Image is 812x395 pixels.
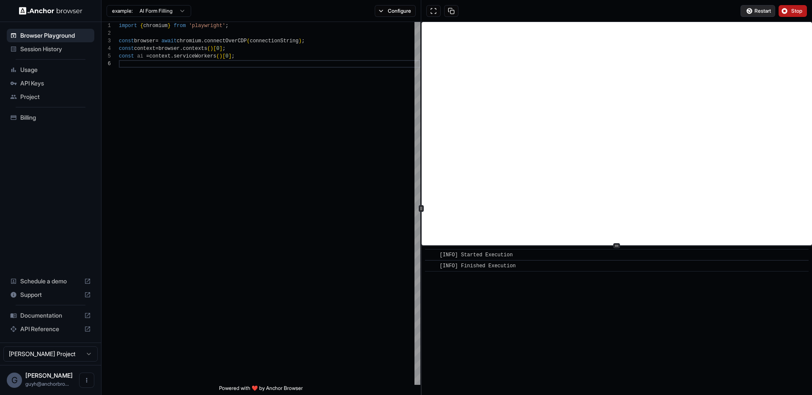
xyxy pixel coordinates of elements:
[207,46,210,52] span: (
[101,22,111,30] div: 1
[375,5,416,17] button: Configure
[143,23,168,29] span: chromium
[204,38,247,44] span: connectOverCDP
[247,38,250,44] span: (
[219,385,303,395] span: Powered with ❤️ by Anchor Browser
[440,252,513,258] span: [INFO] Started Execution
[219,53,222,59] span: )
[134,38,155,44] span: browser
[754,8,771,14] span: Restart
[137,53,143,59] span: ai
[170,53,173,59] span: .
[119,46,134,52] span: const
[177,38,201,44] span: chromium
[216,53,219,59] span: (
[7,111,94,124] div: Billing
[174,53,217,59] span: serviceWorkers
[7,274,94,288] div: Schedule a demo
[159,46,180,52] span: browser
[20,66,91,74] span: Usage
[779,5,807,17] button: Stop
[225,53,228,59] span: 0
[149,53,170,59] span: context
[101,45,111,52] div: 4
[183,46,207,52] span: contexts
[101,60,111,68] div: 6
[7,373,22,388] div: G
[20,291,81,299] span: Support
[7,288,94,302] div: Support
[162,38,177,44] span: await
[101,52,111,60] div: 5
[112,8,133,14] span: example:
[250,38,299,44] span: connectionString
[25,372,73,379] span: Guy Hayou
[20,79,91,88] span: API Keys
[79,373,94,388] button: Open menu
[25,381,69,387] span: guyh@anchorbrowser.io
[134,46,155,52] span: context
[174,23,186,29] span: from
[444,5,458,17] button: Copy session ID
[119,53,134,59] span: const
[302,38,304,44] span: ;
[101,37,111,45] div: 3
[213,46,216,52] span: [
[119,23,137,29] span: import
[20,113,91,122] span: Billing
[7,42,94,56] div: Session History
[222,53,225,59] span: [
[429,262,433,270] span: ​
[155,38,158,44] span: =
[7,322,94,336] div: API Reference
[7,63,94,77] div: Usage
[225,23,228,29] span: ;
[791,8,803,14] span: Stop
[7,309,94,322] div: Documentation
[140,23,143,29] span: {
[216,46,219,52] span: 0
[7,29,94,42] div: Browser Playground
[426,5,441,17] button: Open in full screen
[155,46,158,52] span: =
[429,251,433,259] span: ​
[201,38,204,44] span: .
[210,46,213,52] span: )
[19,7,82,15] img: Anchor Logo
[20,93,91,101] span: Project
[7,90,94,104] div: Project
[299,38,302,44] span: )
[146,53,149,59] span: =
[20,31,91,40] span: Browser Playground
[119,38,134,44] span: const
[20,277,81,285] span: Schedule a demo
[20,45,91,53] span: Session History
[222,46,225,52] span: ;
[7,77,94,90] div: API Keys
[101,30,111,37] div: 2
[741,5,775,17] button: Restart
[180,46,183,52] span: .
[20,325,81,333] span: API Reference
[219,46,222,52] span: ]
[189,23,225,29] span: 'playwright'
[232,53,235,59] span: ;
[20,311,81,320] span: Documentation
[228,53,231,59] span: ]
[440,263,516,269] span: [INFO] Finished Execution
[167,23,170,29] span: }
